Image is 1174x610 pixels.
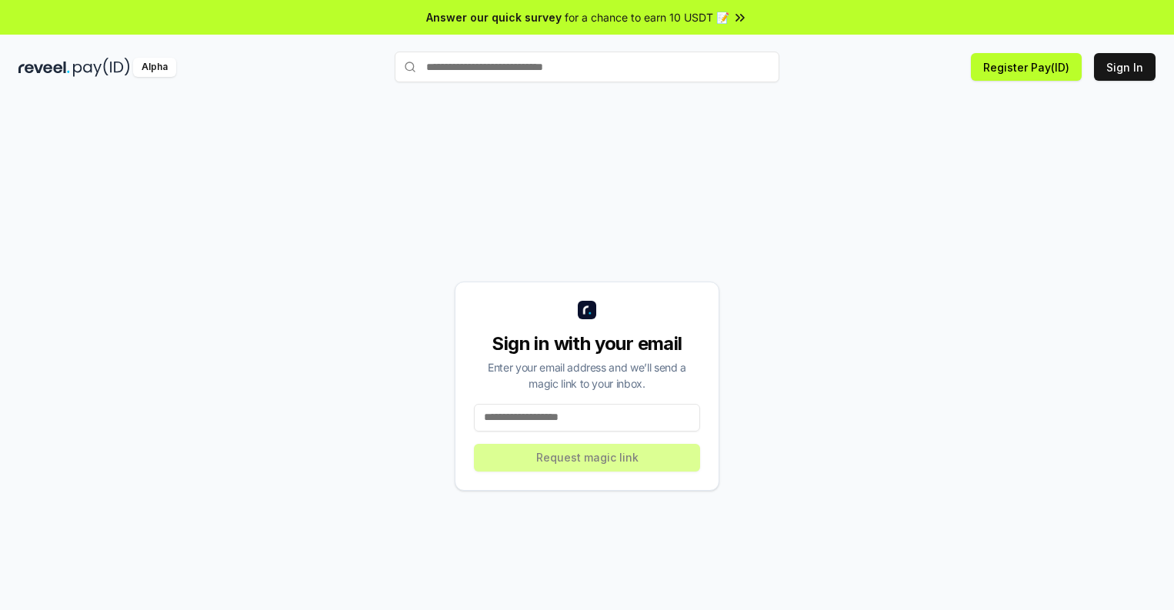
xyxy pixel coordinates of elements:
span: for a chance to earn 10 USDT 📝 [565,9,729,25]
img: reveel_dark [18,58,70,77]
div: Alpha [133,58,176,77]
span: Answer our quick survey [426,9,562,25]
img: pay_id [73,58,130,77]
div: Enter your email address and we’ll send a magic link to your inbox. [474,359,700,392]
img: logo_small [578,301,596,319]
div: Sign in with your email [474,332,700,356]
button: Register Pay(ID) [971,53,1082,81]
button: Sign In [1094,53,1156,81]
